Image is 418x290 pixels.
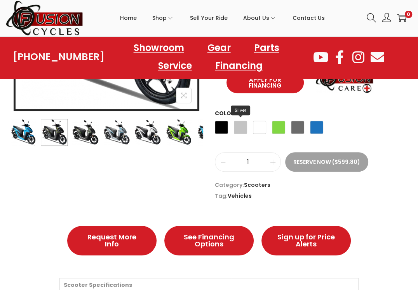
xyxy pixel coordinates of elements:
[207,57,270,75] a: Financing
[152,8,167,28] span: Shop
[397,13,406,23] a: 0
[228,192,252,200] a: Vehicles
[231,105,250,115] span: Silver
[180,234,238,248] span: See Financing Options
[64,281,132,289] strong: Scooter Specifications
[190,0,228,35] a: Sell Your Ride
[244,181,270,189] a: Scooters
[41,119,68,146] img: Product image
[152,0,174,35] a: Shop
[277,234,335,248] span: Sign up for Price Alerts
[293,0,325,35] a: Contact Us
[67,226,157,255] a: Request More Info
[126,39,192,57] a: Showroom
[165,119,192,146] img: Product image
[150,57,200,75] a: Service
[84,0,361,35] nav: Primary navigation
[243,0,277,35] a: About Us
[243,8,269,28] span: About Us
[215,179,408,190] span: Category:
[83,234,141,248] span: Request More Info
[104,39,312,75] nav: Menu
[215,109,235,117] label: Color
[190,8,228,28] span: Sell Your Ride
[261,226,351,255] a: Sign up for Price Alerts
[236,77,294,88] span: APPLY FOR FINANCING
[285,152,368,172] button: Reserve Now ($599.80)
[13,51,104,62] a: [PHONE_NUMBER]
[215,156,280,167] input: Product quantity
[200,39,239,57] a: Gear
[196,119,223,146] img: Product image
[164,226,254,255] a: See Financing Options
[134,119,161,146] img: Product image
[120,8,137,28] span: Home
[215,190,408,201] span: Tag:
[293,8,325,28] span: Contact Us
[226,72,304,93] a: APPLY FOR FINANCING
[246,39,287,57] a: Parts
[72,119,99,146] img: Product image
[103,119,130,146] img: Product image
[10,119,37,146] img: Product image
[120,0,137,35] a: Home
